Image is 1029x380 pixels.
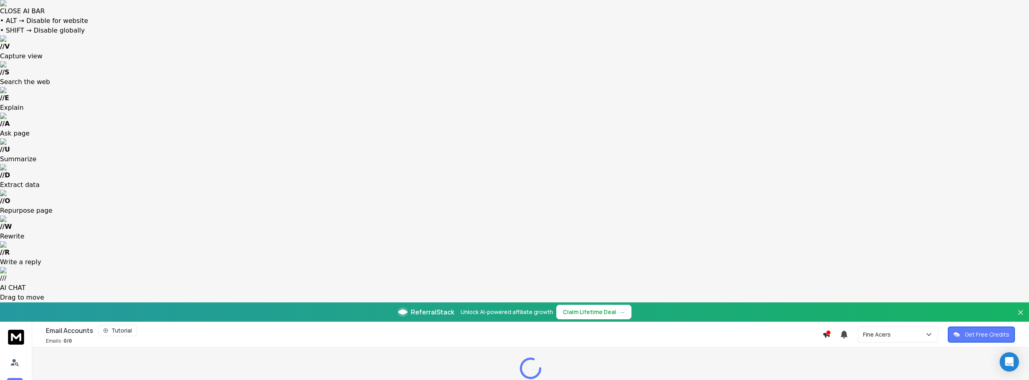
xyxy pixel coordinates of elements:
span: → [619,308,625,316]
p: Fine Acers [863,331,894,339]
button: Tutorial [98,325,137,336]
button: Claim Lifetime Deal→ [556,305,631,319]
div: Email Accounts [46,325,822,336]
span: 0 / 0 [64,337,72,344]
button: Get Free Credits [948,327,1015,343]
div: Open Intercom Messenger [1000,352,1019,372]
p: Get Free Credits [965,331,1009,339]
button: Close banner [1015,307,1026,327]
span: ReferralStack [411,307,454,317]
p: Unlock AI-powered affiliate growth [461,308,553,316]
p: Emails : [46,338,72,344]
